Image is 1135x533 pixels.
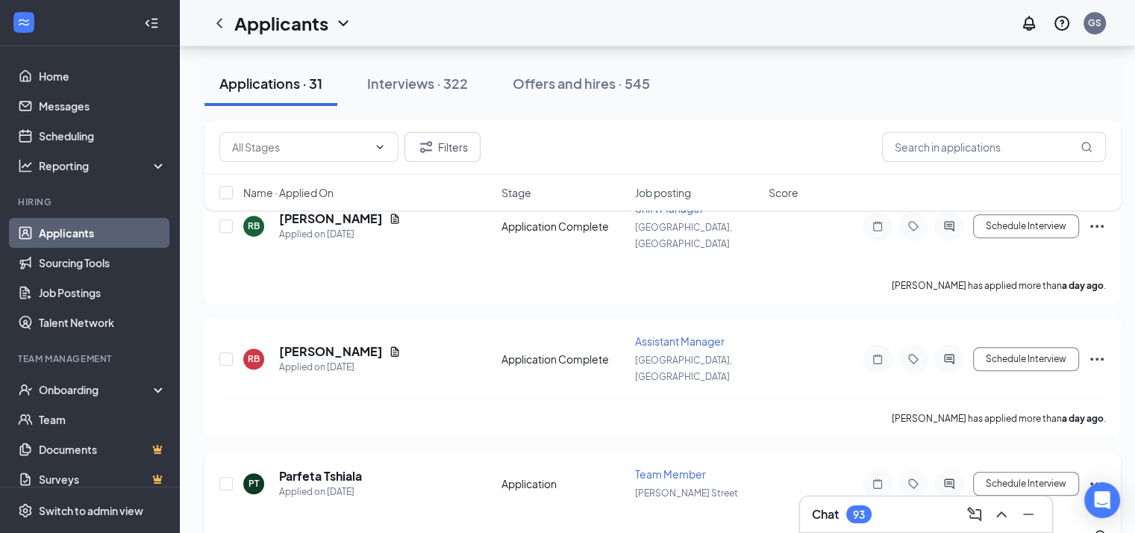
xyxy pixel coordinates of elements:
[635,185,691,200] span: Job posting
[18,503,33,518] svg: Settings
[940,478,958,490] svg: ActiveChat
[39,382,154,397] div: Onboarding
[232,139,368,155] input: All Stages
[1088,475,1106,493] svg: Ellipses
[869,220,887,232] svg: Note
[1088,350,1106,368] svg: Ellipses
[39,158,167,173] div: Reporting
[904,353,922,365] svg: Tag
[39,248,166,278] a: Sourcing Tools
[279,468,362,484] h5: Parfeta Tshiala
[501,352,626,367] div: Application Complete
[39,218,166,248] a: Applicants
[16,15,31,30] svg: WorkstreamLogo
[1081,141,1092,153] svg: MagnifyingGlass
[18,382,33,397] svg: UserCheck
[18,352,163,365] div: Team Management
[234,10,328,36] h1: Applicants
[973,347,1079,371] button: Schedule Interview
[940,353,958,365] svg: ActiveChat
[1053,14,1071,32] svg: QuestionInfo
[39,308,166,337] a: Talent Network
[992,505,1010,523] svg: ChevronUp
[501,185,531,200] span: Stage
[243,185,334,200] span: Name · Applied On
[892,279,1106,292] p: [PERSON_NAME] has applied more than .
[389,346,401,358] svg: Document
[940,220,958,232] svg: ActiveChat
[501,219,626,234] div: Application Complete
[39,405,166,434] a: Team
[404,132,481,162] button: Filter Filters
[39,278,166,308] a: Job Postings
[279,343,383,360] h5: [PERSON_NAME]
[1016,502,1040,526] button: Minimize
[144,16,159,31] svg: Collapse
[973,472,1079,496] button: Schedule Interview
[39,91,166,121] a: Messages
[18,196,163,208] div: Hiring
[248,477,259,490] div: PT
[417,138,435,156] svg: Filter
[1019,505,1037,523] svg: Minimize
[635,355,732,382] span: [GEOGRAPHIC_DATA], [GEOGRAPHIC_DATA]
[279,227,401,242] div: Applied on [DATE]
[248,352,260,365] div: RB
[904,478,922,490] svg: Tag
[1084,482,1120,518] div: Open Intercom Messenger
[635,222,732,249] span: [GEOGRAPHIC_DATA], [GEOGRAPHIC_DATA]
[219,74,322,93] div: Applications · 31
[334,14,352,32] svg: ChevronDown
[513,74,650,93] div: Offers and hires · 545
[501,476,626,491] div: Application
[853,508,865,521] div: 93
[973,214,1079,238] button: Schedule Interview
[210,14,228,32] svg: ChevronLeft
[869,353,887,365] svg: Note
[989,502,1013,526] button: ChevronUp
[1020,14,1038,32] svg: Notifications
[1062,413,1104,424] b: a day ago
[374,141,386,153] svg: ChevronDown
[635,467,706,481] span: Team Member
[966,505,984,523] svg: ComposeMessage
[769,185,798,200] span: Score
[1088,16,1101,29] div: GS
[635,334,725,348] span: Assistant Manager
[367,74,468,93] div: Interviews · 322
[39,434,166,464] a: DocumentsCrown
[1062,280,1104,291] b: a day ago
[39,61,166,91] a: Home
[279,360,401,375] div: Applied on [DATE]
[248,219,260,232] div: RB
[1088,217,1106,235] svg: Ellipses
[279,484,362,499] div: Applied on [DATE]
[635,487,738,499] span: [PERSON_NAME] Street
[882,132,1106,162] input: Search in applications
[39,503,143,518] div: Switch to admin view
[39,121,166,151] a: Scheduling
[18,158,33,173] svg: Analysis
[812,506,839,523] h3: Chat
[869,478,887,490] svg: Note
[39,464,166,494] a: SurveysCrown
[892,412,1106,425] p: [PERSON_NAME] has applied more than .
[963,502,987,526] button: ComposeMessage
[904,220,922,232] svg: Tag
